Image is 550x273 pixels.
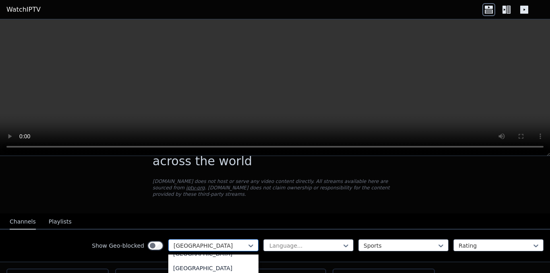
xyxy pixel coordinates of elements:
[153,178,397,197] p: [DOMAIN_NAME] does not host or serve any video content directly. All streams available here are s...
[92,242,144,250] label: Show Geo-blocked
[6,5,41,14] a: WatchIPTV
[10,214,36,230] button: Channels
[186,185,205,191] a: iptv-org
[49,214,72,230] button: Playlists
